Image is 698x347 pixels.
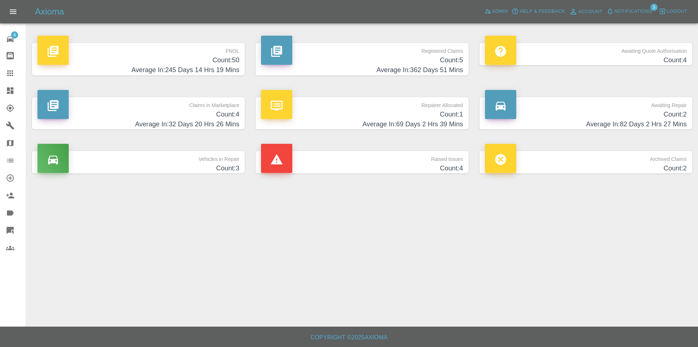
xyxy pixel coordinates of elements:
[485,119,687,129] h4: Average In: 82 Days 2 Hrs 27 Mins
[485,151,687,163] p: Archived Claims
[485,55,687,65] h4: Count: 4
[480,97,692,130] a: Awaiting RepairCount:2Average In:82 Days 2 Hrs 27 Mins
[32,43,245,75] a: FNOLCount:50Average In:245 Days 14 Hrs 19 Mins
[32,151,245,173] a: Vehicles in RepairCount:3
[261,151,463,163] p: Raised Issues
[11,31,18,39] span: 4
[256,43,468,75] a: Registered ClaimsCount:5Average In:362 Days 51 Mins
[485,97,687,110] p: Awaiting Repair
[261,43,463,55] p: Registered Claims
[37,55,239,65] h4: Count: 50
[485,163,687,173] h4: Count: 2
[256,97,468,130] a: Repairer AllocatedCount:1Average In:69 Days 2 Hrs 39 Mins
[657,6,689,17] button: Logout
[261,65,463,75] h4: Average In: 362 Days 51 Mins
[650,4,658,11] span: 3
[37,151,239,163] p: Vehicles in Repair
[32,97,245,130] a: Claims in MarketplaceCount:4Average In:32 Days 20 Hrs 26 Mins
[35,6,64,17] h5: Axioma
[605,6,654,17] button: Notifications
[261,163,463,173] h4: Count: 4
[37,97,239,110] p: Claims in Marketplace
[37,43,239,55] p: FNOL
[261,110,463,119] h4: Count: 1
[485,110,687,119] h4: Count: 2
[520,7,565,16] span: Help & Feedback
[4,3,22,20] button: Open drawer
[578,8,603,16] span: Account
[261,119,463,129] h4: Average In: 69 Days 2 Hrs 39 Mins
[37,119,239,129] h4: Average In: 32 Days 20 Hrs 26 Mins
[482,6,510,17] a: Admin
[256,151,468,173] a: Raised IssuesCount:4
[37,110,239,119] h4: Count: 4
[37,163,239,173] h4: Count: 3
[6,332,692,343] h6: Copyright © 2025 Axioma
[485,43,687,55] p: Awaiting Quote Authorisation
[492,7,508,16] span: Admin
[37,65,239,75] h4: Average In: 245 Days 14 Hrs 19 Mins
[480,43,692,65] a: Awaiting Quote AuthorisationCount:4
[614,7,652,16] span: Notifications
[261,97,463,110] p: Repairer Allocated
[261,55,463,65] h4: Count: 5
[510,6,567,17] button: Help & Feedback
[667,7,687,16] span: Logout
[567,6,605,17] a: Account
[480,151,692,173] a: Archived ClaimsCount:2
